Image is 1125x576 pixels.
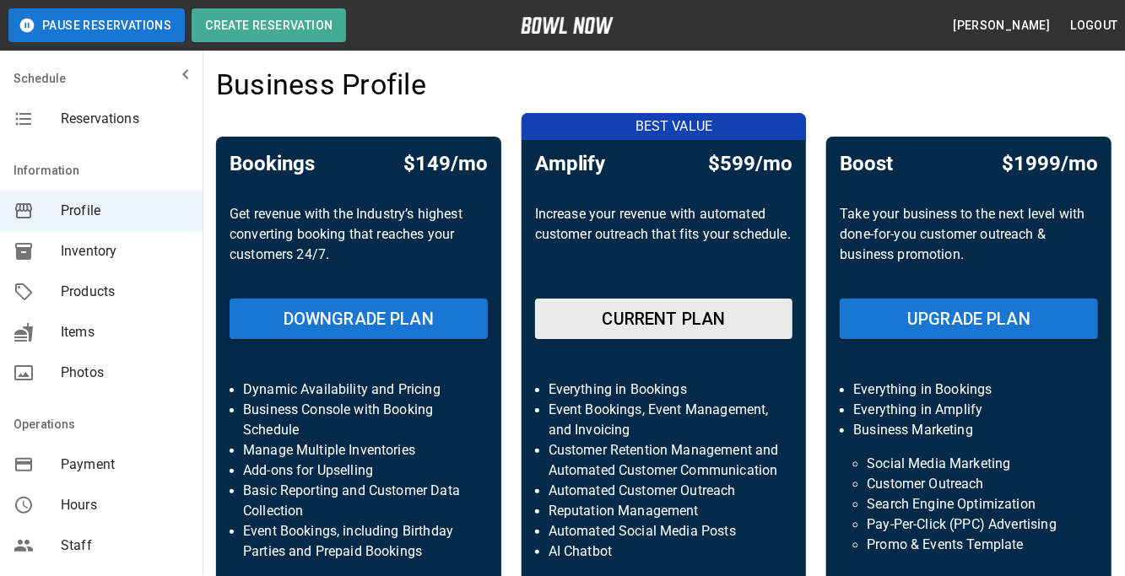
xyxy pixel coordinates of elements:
h5: Amplify [535,150,606,177]
span: Items [61,322,189,342]
span: Hours [61,495,189,515]
span: Photos [61,363,189,383]
p: Everything in Bookings [549,380,780,400]
p: Get revenue with the Industry’s highest converting booking that reaches your customers 24/7. [230,204,488,285]
p: Basic Reporting and Customer Data Collection [243,481,474,521]
p: Increase your revenue with automated customer outreach that fits your schedule. [535,204,793,285]
p: Customer Retention Management and Automated Customer Communication [549,440,780,481]
p: Social Media Marketing [867,454,1071,474]
p: Business Console with Booking Schedule [243,400,474,440]
p: Pay-Per-Click (PPC) Advertising [867,514,1071,535]
p: Event Bookings, including Birthday Parties and Prepaid Bookings [243,521,474,562]
p: Promo & Events Template [867,535,1071,555]
p: Customer Outreach [867,474,1071,494]
p: Manage Multiple Inventories [243,440,474,460]
span: Reservations [61,109,189,129]
p: Everything in Bookings [853,380,1084,400]
p: Add-ons for Upselling [243,460,474,481]
h5: Boost [840,150,893,177]
span: Inventory [61,241,189,261]
span: Products [61,282,189,302]
p: Business Marketing [853,420,1084,440]
span: Profile [61,201,189,221]
button: DOWNGRADE PLAN [230,299,488,339]
h6: DOWNGRADE PLAN [284,305,434,332]
h5: Bookings [230,150,315,177]
p: Event Bookings, Event Management, and Invoicing [549,400,780,440]
p: Search Engine Optimization [867,494,1071,514]
span: Staff [61,536,189,556]
p: AI Chatbot [549,541,780,562]
p: Everything in Amplify [853,400,1084,420]
h5: $1999/mo [1002,150,1098,177]
h5: $149/mo [403,150,488,177]
span: Payment [61,455,189,475]
button: [PERSON_NAME] [946,10,1057,41]
button: Create Reservation [192,8,346,42]
h4: Business Profile [216,67,426,103]
p: Automated Social Media Posts [549,521,780,541]
button: UPGRADE PLAN [840,299,1098,339]
p: Automated Customer Outreach [549,481,780,501]
h6: UPGRADE PLAN [907,305,1030,332]
button: Pause Reservations [8,8,185,42]
p: BEST VALUE [532,116,817,137]
p: Reputation Management [549,501,780,521]
h5: $599/mo [708,150,792,177]
p: Dynamic Availability and Pricing [243,380,474,400]
p: Take your business to the next level with done-for-you customer outreach & business promotion. [840,204,1098,285]
img: logo [521,17,614,34]
button: Logout [1064,10,1125,41]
